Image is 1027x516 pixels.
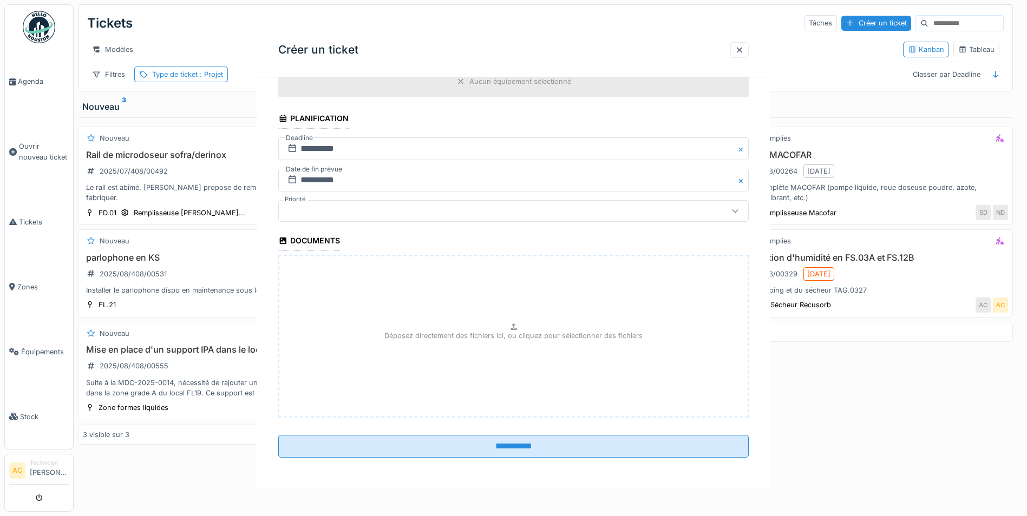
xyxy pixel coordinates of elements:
p: Déposez directement des fichiers ici, ou cliquez pour sélectionner des fichiers [384,330,643,341]
label: Priorité [283,195,308,204]
div: Documents [278,233,340,251]
div: Planification [278,110,349,129]
div: Aucun équipement sélectionné [469,76,571,87]
button: Close [737,137,749,160]
label: Deadline [285,132,314,144]
h3: Créer un ticket [278,43,358,57]
button: Close [737,169,749,191]
label: Date de fin prévue [285,163,343,175]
